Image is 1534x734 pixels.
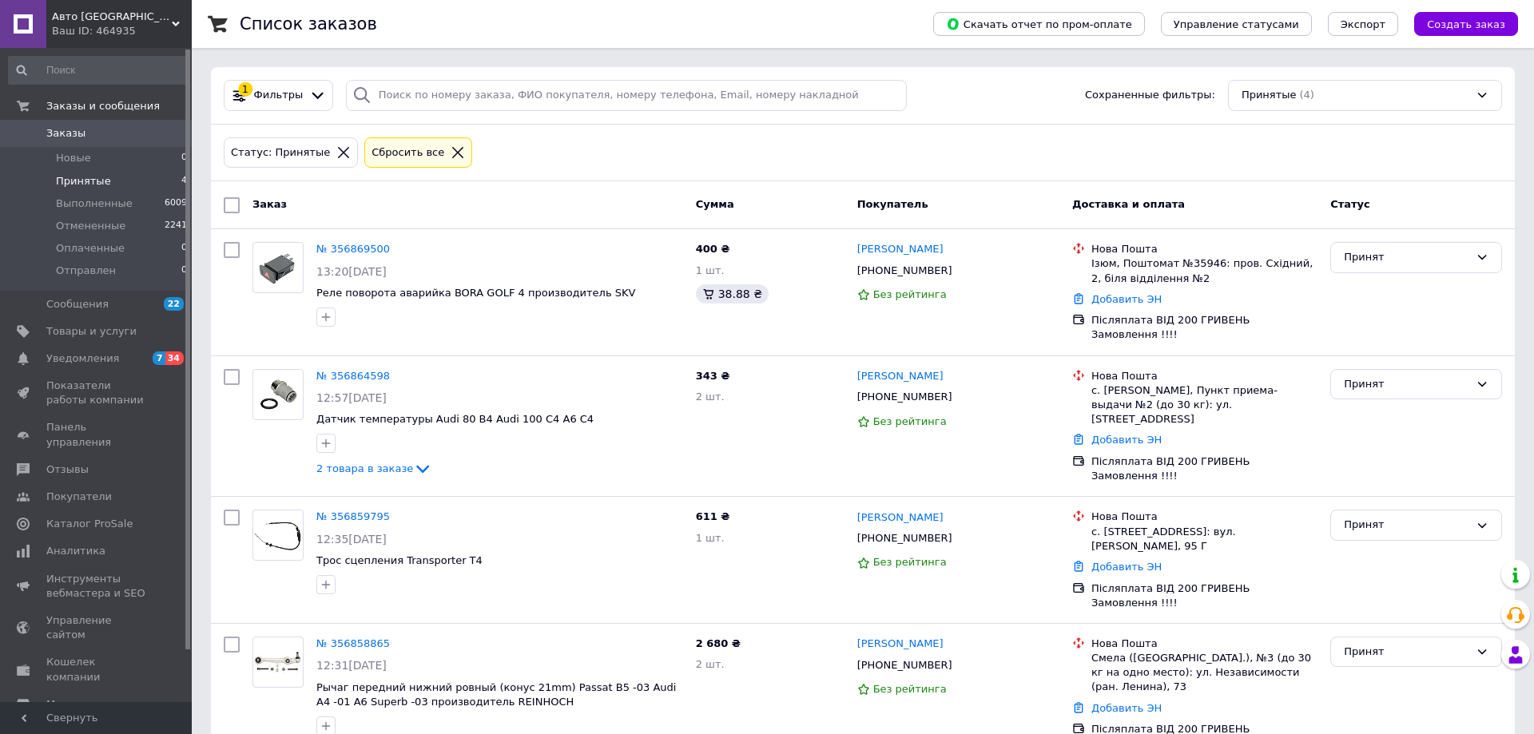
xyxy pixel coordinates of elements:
a: [PERSON_NAME] [857,637,944,652]
img: Фото товару [253,645,303,679]
div: 1 [238,82,252,97]
span: 1 шт. [696,264,725,276]
div: Нова Пошта [1091,369,1317,383]
div: Нова Пошта [1091,242,1317,256]
img: Фото товару [253,376,303,412]
span: 0 [181,241,187,256]
button: Скачать отчет по пром-оплате [933,12,1145,36]
span: Каталог ProSale [46,517,133,531]
div: Статус: Принятые [228,145,333,161]
span: 0 [181,264,187,278]
span: 12:57[DATE] [316,391,387,404]
span: 13:20[DATE] [316,265,387,278]
span: Отмененные [56,219,125,233]
span: Без рейтинга [873,683,947,695]
a: Создать заказ [1398,18,1518,30]
span: 343 ₴ [696,370,730,382]
div: [PHONE_NUMBER] [854,655,956,676]
span: 0 [181,151,187,165]
div: с. [STREET_ADDRESS]: вул. [PERSON_NAME], 95 Г [1091,525,1317,553]
img: Фото товару [253,248,303,288]
span: 2 шт. [696,658,725,670]
span: Оплаченные [56,241,125,256]
div: Післяплата ВІД 200 ГРИВЕНЬ Замовлення !!!! [1091,581,1317,610]
span: Инструменты вебмастера и SEO [46,572,148,601]
span: Управление сайтом [46,613,148,642]
a: 2 товара в заказе [316,462,432,474]
span: 2 товара в заказе [316,462,413,474]
div: Принят [1344,644,1469,661]
span: Сообщения [46,297,109,311]
div: Сбросить все [368,145,447,161]
a: № 356859795 [316,510,390,522]
a: Добавить ЭН [1091,293,1162,305]
span: Создать заказ [1427,18,1505,30]
input: Поиск по номеру заказа, ФИО покупателя, номеру телефона, Email, номеру накладной [346,80,907,111]
span: Заказ [252,198,287,210]
a: Добавить ЭН [1091,561,1162,573]
input: Поиск [8,56,189,85]
div: Ізюм, Поштомат №35946: пров. Східний, 2, біля відділення №2 [1091,256,1317,285]
span: 4 [181,174,187,188]
span: Заказы и сообщения [46,99,160,113]
span: Экспорт [1341,18,1385,30]
a: Фото товару [252,637,304,688]
a: № 356864598 [316,370,390,382]
span: 12:31[DATE] [316,659,387,672]
a: Добавить ЭН [1091,702,1162,714]
a: Датчик температуры Audi 80 B4 Audi 100 C4 A6 C4 [316,413,594,425]
span: Фильтры [254,88,304,103]
span: Уведомления [46,351,119,366]
span: Без рейтинга [873,556,947,568]
span: Сумма [696,198,734,210]
div: Нова Пошта [1091,637,1317,651]
div: Смела ([GEOGRAPHIC_DATA].), №3 (до 30 кг на одно место): ул. Независимости (ран. Ленина), 73 [1091,651,1317,695]
button: Экспорт [1328,12,1398,36]
span: Принятые [1242,88,1297,103]
span: Панель управления [46,420,148,449]
h1: Список заказов [240,14,377,34]
span: 22 [164,297,184,311]
span: Аналитика [46,544,105,558]
span: Новые [56,151,91,165]
a: [PERSON_NAME] [857,242,944,257]
span: Авто Одесса [52,10,172,24]
span: Выполненные [56,196,133,211]
span: Сохраненные фильтры: [1085,88,1215,103]
span: Отправлен [56,264,116,278]
div: 38.88 ₴ [696,284,769,304]
span: 2 шт. [696,391,725,403]
button: Создать заказ [1414,12,1518,36]
div: с. [PERSON_NAME], Пункт приема-выдачи №2 (до 30 кг): ул. [STREET_ADDRESS] [1091,383,1317,427]
span: 7 [153,351,165,365]
span: 12:35[DATE] [316,533,387,546]
button: Управление статусами [1161,12,1312,36]
span: (4) [1300,89,1314,101]
span: Покупатель [857,198,928,210]
span: Без рейтинга [873,415,947,427]
span: Без рейтинга [873,288,947,300]
span: Покупатели [46,490,112,504]
span: Показатели работы компании [46,379,148,407]
span: Заказы [46,126,85,141]
span: 611 ₴ [696,510,730,522]
a: Рычаг передний нижний ровный (конус 21mm) Passat B5 -03 Audi A4 -01 A6 Superb -03 производитель R... [316,681,676,708]
a: Фото товару [252,242,304,293]
a: Добавить ЭН [1091,434,1162,446]
span: Управление статусами [1174,18,1299,30]
span: Товары и услуги [46,324,137,339]
div: [PHONE_NUMBER] [854,260,956,281]
div: Принят [1344,249,1469,266]
a: Реле поворота аварийка BORA GOLF 4 производитель SKV [316,287,635,299]
a: [PERSON_NAME] [857,369,944,384]
a: Фото товару [252,510,304,561]
span: Статус [1330,198,1370,210]
div: Ваш ID: 464935 [52,24,192,38]
div: [PHONE_NUMBER] [854,387,956,407]
div: [PHONE_NUMBER] [854,528,956,549]
a: Трос сцепления Transporter T4 [316,554,483,566]
span: Доставка и оплата [1072,198,1185,210]
a: № 356858865 [316,637,390,649]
